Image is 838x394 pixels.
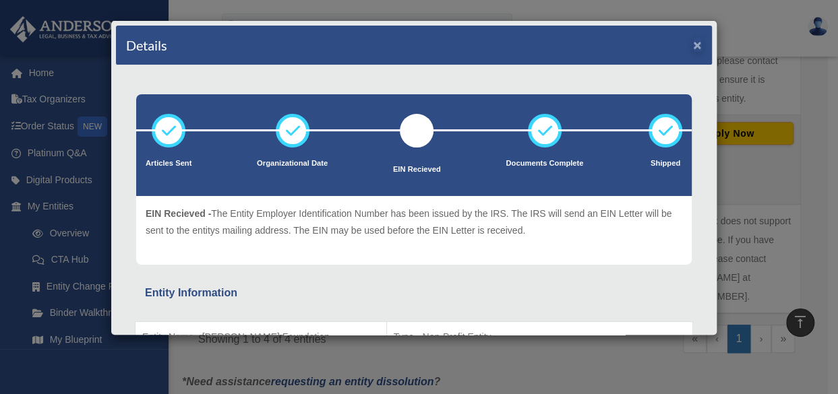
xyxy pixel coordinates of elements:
p: Shipped [649,157,682,170]
p: Documents Complete [506,157,583,170]
p: EIN Recieved [393,163,441,176]
p: Type - Non-Profit Entity [394,329,686,346]
p: Organizational Date [257,157,328,170]
button: × [693,38,702,52]
span: EIN Recieved - [146,208,211,219]
h4: Details [126,36,167,55]
p: Articles Sent [146,157,191,170]
p: The Entity Employer Identification Number has been issued by the IRS. The IRS will send an EIN Le... [146,205,682,238]
p: Entity Name - [PERSON_NAME] Foundation [142,329,380,346]
div: Entity Information [145,284,683,302]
